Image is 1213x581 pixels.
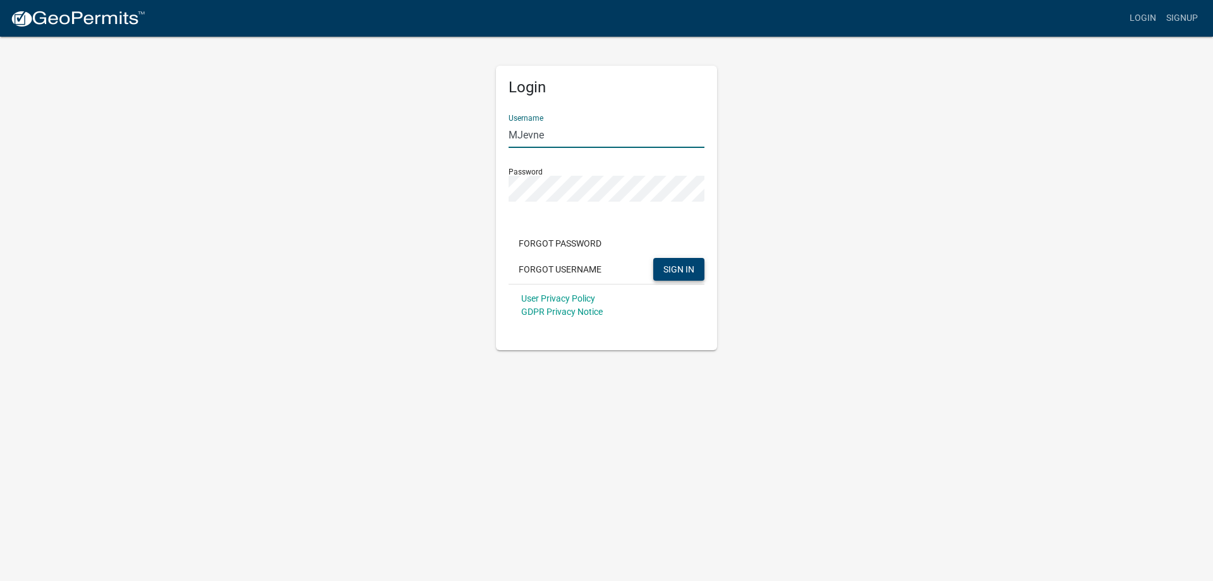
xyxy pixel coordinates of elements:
[1125,6,1161,30] a: Login
[1161,6,1203,30] a: Signup
[653,258,704,281] button: SIGN IN
[509,258,612,281] button: Forgot Username
[509,78,704,97] h5: Login
[509,232,612,255] button: Forgot Password
[521,293,595,303] a: User Privacy Policy
[521,307,603,317] a: GDPR Privacy Notice
[663,264,694,274] span: SIGN IN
